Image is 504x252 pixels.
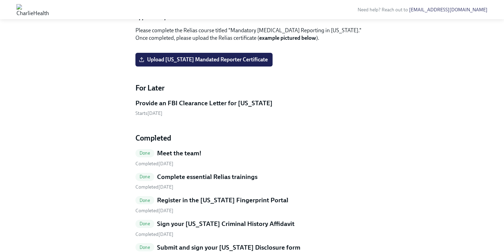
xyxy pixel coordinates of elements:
h5: Sign your [US_STATE] Criminal History Affidavit [157,219,295,228]
span: Friday, August 29th 2025, 12:43 pm [135,184,173,190]
a: DoneRegister in the [US_STATE] Fingerprint Portal Completed[DATE] [135,196,369,214]
span: Done [135,151,154,156]
h4: Completed [135,133,369,143]
img: CharlieHealth [16,4,49,15]
span: Need help? Reach out to [358,7,488,13]
a: DoneMeet the team! Completed[DATE] [135,149,369,167]
h5: Provide an FBI Clearance Letter for [US_STATE] [135,99,273,108]
span: Wednesday, September 3rd 2025, 2:52 pm [135,231,173,237]
h5: Complete essential Relias trainings [157,172,257,181]
span: Tuesday, September 16th 2025, 10:00 am [135,110,163,116]
span: Friday, August 29th 2025, 12:33 pm [135,161,173,167]
a: DoneComplete essential Relias trainings Completed[DATE] [135,172,369,191]
span: Upload [US_STATE] Mandated Reporter Certificate [140,56,268,63]
span: Wednesday, September 3rd 2025, 4:20 pm [135,208,173,214]
h4: For Later [135,83,369,93]
span: Done [135,221,154,226]
span: Done [135,245,154,250]
strong: Approx completion time: 2 hours [135,14,214,21]
span: Done [135,174,154,179]
h5: Submit and sign your [US_STATE] Disclosure form [157,243,300,252]
a: [EMAIL_ADDRESS][DOMAIN_NAME] [409,7,488,13]
strong: example pictured below [259,35,316,41]
span: Done [135,198,154,203]
a: Provide an FBI Clearance Letter for [US_STATE]Starts[DATE] [135,99,369,117]
h5: Meet the team! [157,149,202,158]
h5: Register in the [US_STATE] Fingerprint Portal [157,196,288,205]
label: Upload [US_STATE] Mandated Reporter Certificate [135,53,273,67]
a: DoneSign your [US_STATE] Criminal History Affidavit Completed[DATE] [135,219,369,238]
p: Please complete the Relias course titled "Mandatory [MEDICAL_DATA] Reporting in [US_STATE]." Once... [135,27,369,42]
